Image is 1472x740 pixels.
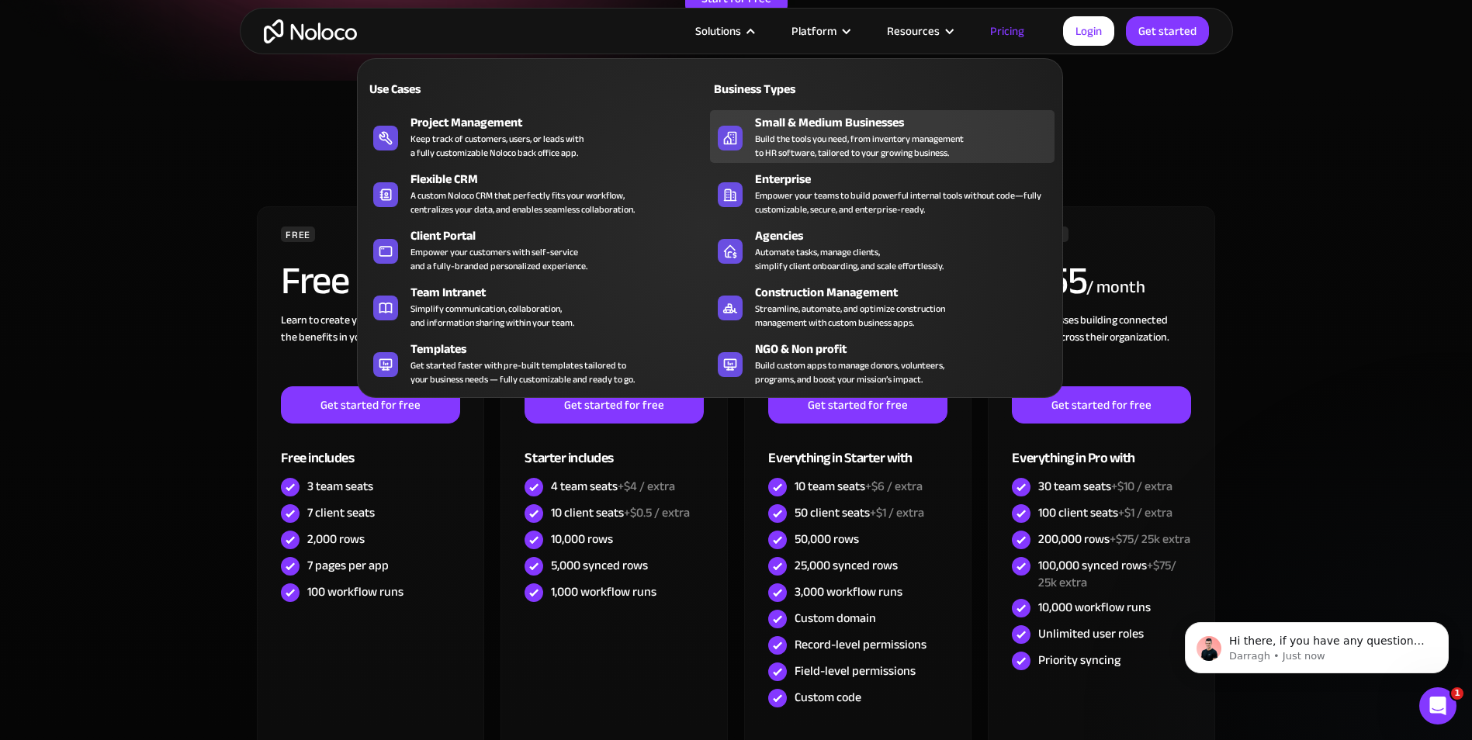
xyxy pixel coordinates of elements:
[1126,16,1209,46] a: Get started
[795,662,916,679] div: Field-level permissions
[795,610,876,627] div: Custom domain
[755,340,1062,358] div: NGO & Non profit
[755,113,1062,132] div: Small & Medium Businesses
[410,302,574,330] div: Simplify communication, collaboration, and information sharing within your team.
[755,170,1062,188] div: Enterprise
[551,531,613,548] div: 10,000 rows
[307,478,373,495] div: 3 team seats
[1038,504,1172,521] div: 100 client seats
[365,280,710,333] a: Team IntranetSimplify communication, collaboration,and information sharing within your team.
[795,531,859,548] div: 50,000 rows
[307,557,389,574] div: 7 pages per app
[1086,275,1145,300] div: / month
[1012,424,1190,474] div: Everything in Pro with
[755,358,944,386] div: Build custom apps to manage donors, volunteers, programs, and boost your mission’s impact.
[307,531,365,548] div: 2,000 rows
[1111,475,1172,498] span: +$10 / extra
[710,110,1055,163] a: Small & Medium BusinessesBuild the tools you need, from inventory managementto HR software, tailo...
[1012,312,1190,386] div: For businesses building connected solutions across their organization. ‍
[755,226,1062,245] div: Agencies
[710,71,1055,106] a: Business Types
[1038,478,1172,495] div: 30 team seats
[768,386,947,424] a: Get started for free
[357,36,1063,398] nav: Solutions
[365,337,710,389] a: TemplatesGet started faster with pre-built templates tailored toyour business needs — fully custo...
[365,71,710,106] a: Use Cases
[1038,531,1190,548] div: 200,000 rows
[710,337,1055,389] a: NGO & Non profitBuild custom apps to manage donors, volunteers,programs, and boost your mission’s...
[365,223,710,276] a: Client PortalEmpower your customers with self-serviceand a fully-branded personalized experience.
[795,636,926,653] div: Record-level permissions
[1451,687,1463,700] span: 1
[1118,501,1172,524] span: +$1 / extra
[755,245,944,273] div: Automate tasks, manage clients, simplify client onboarding, and scale effortlessly.
[1162,590,1472,698] iframe: Intercom notifications message
[755,132,964,160] div: Build the tools you need, from inventory management to HR software, tailored to your growing busi...
[755,302,945,330] div: Streamline, automate, and optimize construction management with custom business apps.
[870,501,924,524] span: +$1 / extra
[795,557,898,574] div: 25,000 synced rows
[1012,386,1190,424] a: Get started for free
[1419,687,1456,724] iframe: Intercom live chat
[410,283,717,302] div: Team Intranet
[281,386,459,424] a: Get started for free
[365,80,532,99] div: Use Cases
[1063,16,1114,46] a: Login
[525,386,703,424] a: Get started for free
[281,226,315,242] div: FREE
[410,245,587,273] div: Empower your customers with self-service and a fully-branded personalized experience.
[264,19,357,43] a: home
[710,80,876,99] div: Business Types
[551,478,675,495] div: 4 team seats
[551,557,648,574] div: 5,000 synced rows
[255,96,1217,135] div: CHOOSE YOUR PLAN
[410,132,584,160] div: Keep track of customers, users, or leads with a fully customizable Noloco back office app.
[410,188,635,216] div: A custom Noloco CRM that perfectly fits your workflow, centralizes your data, and enables seamles...
[676,21,772,41] div: Solutions
[624,501,690,524] span: +$0.5 / extra
[887,21,940,41] div: Resources
[710,223,1055,276] a: AgenciesAutomate tasks, manage clients,simplify client onboarding, and scale effortlessly.
[1038,599,1151,616] div: 10,000 workflow runs
[525,424,703,474] div: Starter includes
[618,475,675,498] span: +$4 / extra
[1038,652,1120,669] div: Priority syncing
[281,424,459,474] div: Free includes
[307,504,375,521] div: 7 client seats
[710,167,1055,220] a: EnterpriseEmpower your teams to build powerful internal tools without code—fully customizable, se...
[307,583,404,600] div: 100 workflow runs
[971,21,1044,41] a: Pricing
[755,188,1047,216] div: Empower your teams to build powerful internal tools without code—fully customizable, secure, and ...
[551,583,656,600] div: 1,000 workflow runs
[865,475,923,498] span: +$6 / extra
[795,689,861,706] div: Custom code
[1038,554,1176,594] span: +$75/ 25k extra
[772,21,868,41] div: Platform
[710,280,1055,333] a: Construction ManagementStreamline, automate, and optimize constructionmanagement with custom busi...
[695,21,741,41] div: Solutions
[410,226,717,245] div: Client Portal
[410,170,717,188] div: Flexible CRM
[868,21,971,41] div: Resources
[795,478,923,495] div: 10 team seats
[551,504,690,521] div: 10 client seats
[755,283,1062,302] div: Construction Management
[410,113,717,132] div: Project Management
[768,424,947,474] div: Everything in Starter with
[281,261,348,300] h2: Free
[795,504,924,521] div: 50 client seats
[1038,625,1144,642] div: Unlimited user roles
[795,583,902,600] div: 3,000 workflow runs
[365,110,710,163] a: Project ManagementKeep track of customers, users, or leads witha fully customizable Noloco back o...
[791,21,836,41] div: Platform
[1038,557,1190,591] div: 100,000 synced rows
[365,167,710,220] a: Flexible CRMA custom Noloco CRM that perfectly fits your workflow,centralizes your data, and enab...
[1110,527,1190,551] span: +$75/ 25k extra
[281,312,459,386] div: Learn to create your first app and see the benefits in your team ‍
[410,340,717,358] div: Templates
[410,358,635,386] div: Get started faster with pre-built templates tailored to your business needs — fully customizable ...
